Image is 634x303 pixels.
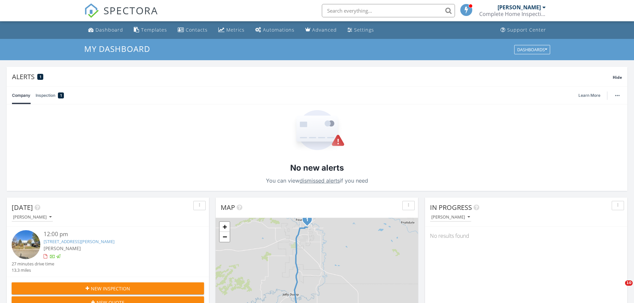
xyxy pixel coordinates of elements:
[12,87,30,104] a: Company
[430,213,471,222] button: [PERSON_NAME]
[12,213,53,222] button: [PERSON_NAME]
[12,72,613,81] div: Alerts
[498,24,549,36] a: Support Center
[290,162,344,174] h2: No new alerts
[12,261,54,267] div: 27 minutes drive time
[175,24,210,36] a: Contacts
[84,9,158,23] a: SPECTORA
[345,24,377,36] a: Settings
[479,11,546,17] div: Complete Home Inspections LLC
[498,4,541,11] div: [PERSON_NAME]
[36,87,64,104] a: Inspection
[517,47,547,52] div: Dashboards
[131,24,170,36] a: Templates
[84,3,99,18] img: The Best Home Inspection Software - Spectora
[12,230,40,259] img: streetview
[86,24,126,36] a: Dashboard
[322,4,455,17] input: Search everything...
[625,280,633,286] span: 10
[220,232,230,242] a: Zoom out
[13,215,52,220] div: [PERSON_NAME]
[253,24,297,36] a: Automations (Basic)
[12,282,204,294] button: New Inspection
[186,27,208,33] div: Contacts
[507,27,546,33] div: Support Center
[263,27,295,33] div: Automations
[44,238,114,244] a: [STREET_ADDRESS][PERSON_NAME]
[613,75,622,80] span: Hide
[40,75,41,79] span: 1
[226,27,245,33] div: Metrics
[12,203,33,212] span: [DATE]
[96,27,123,33] div: Dashboard
[290,110,345,152] img: Empty State
[104,3,158,17] span: SPECTORA
[44,245,81,251] span: [PERSON_NAME]
[216,24,247,36] a: Metrics
[425,227,627,245] div: No results found
[12,230,204,273] a: 12:00 pm [STREET_ADDRESS][PERSON_NAME] [PERSON_NAME] 27 minutes drive time 13.3 miles
[307,219,311,223] div: 1105 Meade St., Belle Fourche, SD 57717
[578,92,604,99] a: Learn More
[611,280,627,296] iframe: Intercom live chat
[266,176,368,185] p: You can view if you need
[60,92,62,99] span: 1
[430,203,472,212] span: In Progress
[514,45,550,54] button: Dashboards
[91,285,130,292] span: New Inspection
[354,27,374,33] div: Settings
[300,177,340,184] a: dismissed alerts
[141,27,167,33] div: Templates
[12,267,54,273] div: 13.3 miles
[431,215,470,220] div: [PERSON_NAME]
[615,95,620,96] img: ellipsis-632cfdd7c38ec3a7d453.svg
[44,230,188,238] div: 12:00 pm
[312,27,337,33] div: Advanced
[84,43,150,54] span: My Dashboard
[303,24,339,36] a: Advanced
[220,222,230,232] a: Zoom in
[306,218,309,222] i: 1
[221,203,235,212] span: Map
